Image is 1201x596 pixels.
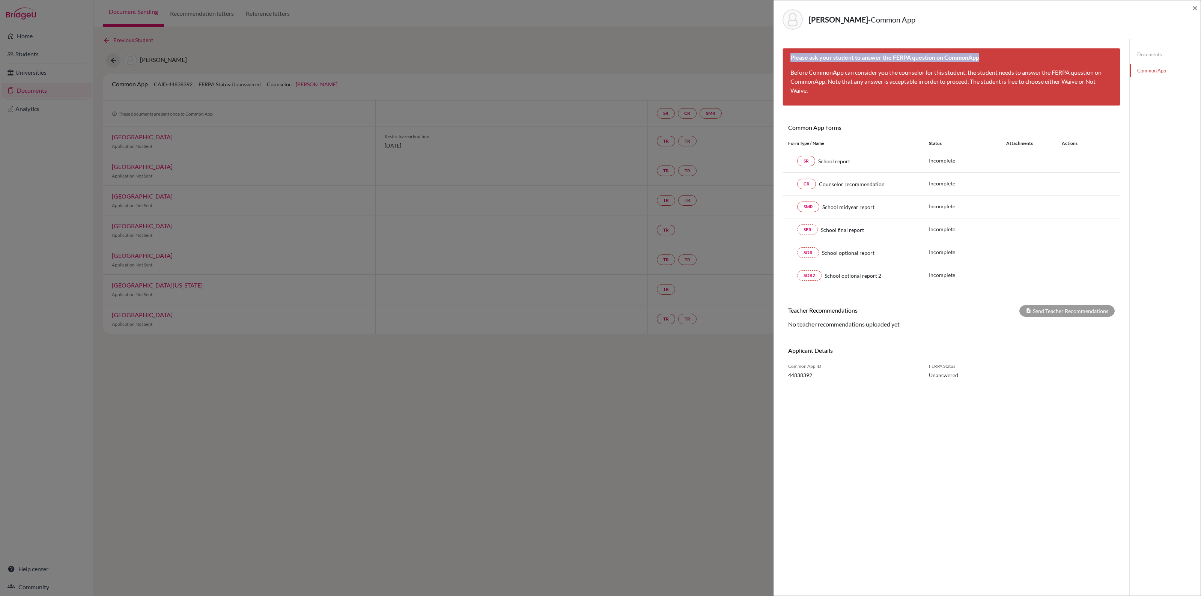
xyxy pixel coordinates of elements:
div: Status [929,140,1006,147]
span: Unanswered [929,371,1002,379]
div: Form Type / Name [783,140,923,147]
a: SR [797,156,815,166]
span: School optional report 2 [825,272,881,280]
p: Incomplete [929,271,1006,279]
p: Incomplete [929,202,1006,210]
span: School report [818,157,850,165]
div: Send Teacher Recommendations [1019,305,1115,317]
a: Common App [1130,64,1201,77]
p: Incomplete [929,248,1006,256]
p: Incomplete [929,225,1006,233]
span: FERPA Status [929,363,1002,370]
a: SOR2 [797,270,822,281]
p: Incomplete [929,179,1006,187]
strong: [PERSON_NAME] [809,15,868,24]
b: Please ask your student to answer the FERPA question on CommonApp [790,54,979,61]
h6: Applicant Details [788,347,946,354]
span: Common App ID [788,363,918,370]
button: Close [1192,3,1198,12]
span: School midyear report [822,203,874,211]
span: - Common App [868,15,915,24]
div: Attachments [1006,140,1053,147]
span: Counselor recommendation [819,180,885,188]
span: 44838392 [788,371,918,379]
div: No teacher recommendations uploaded yet [783,320,1120,329]
div: Actions [1053,140,1099,147]
a: SFR [797,224,818,235]
a: CR [797,179,816,189]
span: × [1192,2,1198,13]
span: School final report [821,226,864,234]
h6: Teacher Recommendations [783,307,951,314]
h6: Common App Forms [783,124,951,131]
a: SOR [797,247,819,258]
a: SMR [797,202,819,212]
p: Before CommonApp can consider you the counselor for this student, the student needs to answer the... [790,68,1112,95]
span: School optional report [822,249,874,257]
p: Incomplete [929,157,1006,164]
a: Documents [1130,48,1201,61]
